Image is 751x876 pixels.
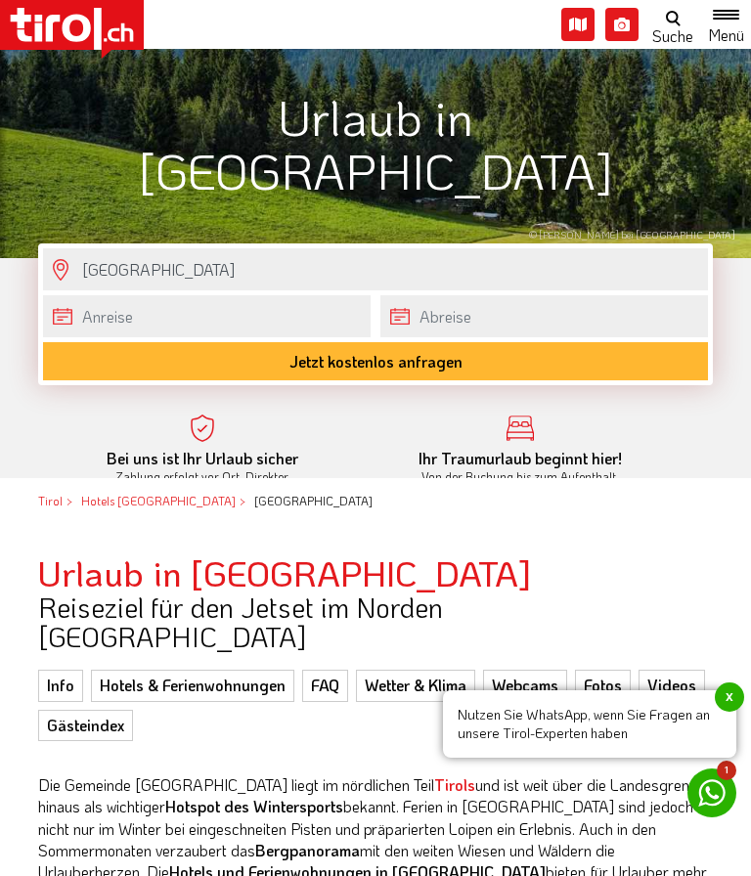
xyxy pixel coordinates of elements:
span: x [715,682,744,712]
span: 1 [717,761,736,780]
a: Tirols [434,774,475,795]
span: Nutzen Sie WhatsApp, wenn Sie Fragen an unsere Tirol-Experten haben [443,690,736,758]
a: Wetter & Klima [356,670,475,701]
b: Ihr Traumurlaub beginnt hier! [419,448,622,468]
b: Bei uns ist Ihr Urlaub sicher [107,448,298,468]
i: Karte öffnen [561,8,595,41]
a: Gästeindex [38,710,133,741]
a: Tirol [38,493,63,508]
a: Info [38,670,83,701]
a: 1 Nutzen Sie WhatsApp, wenn Sie Fragen an unsere Tirol-Experten habenx [687,768,736,817]
div: Zahlung erfolgt vor Ort. Direkter Kontakt mit dem Gastgeber [58,451,346,501]
h1: Urlaub in [GEOGRAPHIC_DATA] [38,90,713,197]
input: Abreise [380,295,708,337]
i: Fotogalerie [605,8,639,41]
h2: Urlaub in [GEOGRAPHIC_DATA] [38,553,713,592]
a: FAQ [302,670,348,701]
a: Fotos [575,670,631,701]
a: Videos [639,670,705,701]
a: Hotels [GEOGRAPHIC_DATA] [81,493,236,508]
strong: Bergpanorama [255,840,360,860]
button: Jetzt kostenlos anfragen [43,342,708,380]
input: Anreise [43,295,371,337]
strong: Hotspot des Wintersports [165,796,343,816]
h3: Reiseziel für den Jetset im Norden [GEOGRAPHIC_DATA] [38,592,713,653]
a: Hotels & Ferienwohnungen [91,670,294,701]
button: Toggle navigation [701,6,751,43]
input: Wo soll's hingehen? [43,248,708,290]
em: [GEOGRAPHIC_DATA] [254,493,373,508]
div: Von der Buchung bis zum Aufenthalt, der gesamte Ablauf ist unkompliziert [375,451,664,501]
a: Webcams [483,670,567,701]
